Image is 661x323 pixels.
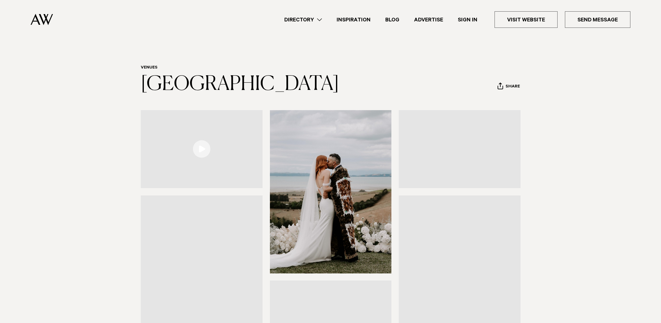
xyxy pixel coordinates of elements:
[399,110,521,188] a: Bridal party Auckland weddings
[407,16,450,24] a: Advertise
[565,11,630,28] a: Send Message
[450,16,485,24] a: Sign In
[497,82,520,91] button: Share
[329,16,378,24] a: Inspiration
[378,16,407,24] a: Blog
[31,14,53,25] img: Auckland Weddings Logo
[495,11,558,28] a: Visit Website
[506,84,520,90] span: Share
[277,16,329,24] a: Directory
[141,65,158,70] a: Venues
[141,75,339,94] a: [GEOGRAPHIC_DATA]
